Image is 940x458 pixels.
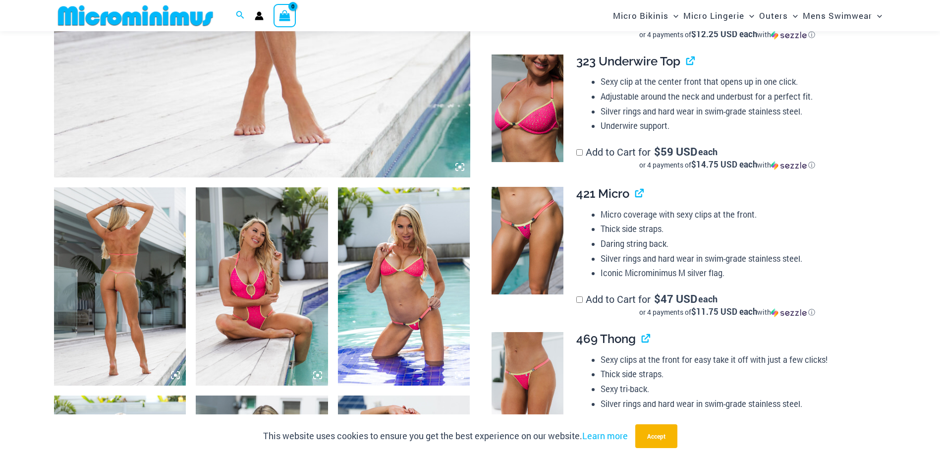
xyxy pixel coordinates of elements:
[771,308,807,317] img: Sezzle
[771,161,807,170] img: Sezzle
[601,104,878,119] li: Silver rings and hard wear in swim-grade stainless steel.
[601,382,878,397] li: Sexy tri-back.
[601,352,878,367] li: Sexy clips at the front for easy take it off with just a few clicks!
[576,30,878,40] div: or 4 payments of with
[255,11,264,20] a: Account icon link
[582,430,628,442] a: Learn more
[576,145,878,170] label: Add to Cart for
[803,3,872,28] span: Mens Swimwear
[196,187,328,386] img: Bubble Mesh Highlight Pink 819 One Piece
[601,411,878,426] li: Iconic Microminimus M silver flag.
[576,307,878,317] div: or 4 payments of$11.75 USD eachwithSezzle Click to learn more about Sezzle
[601,266,878,281] li: Iconic Microminimus M silver flag.
[236,9,245,22] a: Search icon link
[744,3,754,28] span: Menu Toggle
[681,3,757,28] a: Micro LingerieMenu ToggleMenu Toggle
[654,291,661,306] span: $
[601,89,878,104] li: Adjustable around the neck and underbust for a perfect fit.
[788,3,798,28] span: Menu Toggle
[492,187,563,295] img: Bubble Mesh Highlight Pink 421 Micro
[576,54,680,68] span: 323 Underwire Top
[601,222,878,236] li: Thick side straps.
[613,3,668,28] span: Micro Bikinis
[338,187,470,386] img: Bubble Mesh Highlight Pink 323 Top 421 Micro
[576,292,878,317] label: Add to Cart for
[654,294,697,304] span: 47 USD
[601,207,878,222] li: Micro coverage with sexy clips at the front.
[691,306,757,317] span: $11.75 USD each
[601,236,878,251] li: Daring string back.
[601,74,878,89] li: Sexy clip at the center front that opens up in one click.
[872,3,882,28] span: Menu Toggle
[576,149,583,156] input: Add to Cart for$59 USD eachor 4 payments of$14.75 USD eachwithSezzle Click to learn more about Se...
[698,294,718,304] span: each
[683,3,744,28] span: Micro Lingerie
[601,367,878,382] li: Thick side straps.
[576,186,629,201] span: 421 Micro
[698,147,718,157] span: each
[691,28,757,40] span: $12.25 USD each
[635,424,677,448] button: Accept
[576,332,636,346] span: 469 Thong
[601,118,878,133] li: Underwire support.
[654,144,661,159] span: $
[492,332,563,440] img: Bubble Mesh Highlight Pink 469 Thong
[800,3,885,28] a: Mens SwimwearMenu ToggleMenu Toggle
[601,251,878,266] li: Silver rings and hard wear in swim-grade stainless steel.
[771,31,807,40] img: Sezzle
[576,30,878,40] div: or 4 payments of$12.25 USD eachwithSezzle Click to learn more about Sezzle
[576,160,878,170] div: or 4 payments of$14.75 USD eachwithSezzle Click to learn more about Sezzle
[492,55,563,163] img: Bubble Mesh Highlight Pink 323 Top
[54,4,217,27] img: MM SHOP LOGO FLAT
[576,160,878,170] div: or 4 payments of with
[274,4,296,27] a: View Shopping Cart, empty
[609,1,886,30] nav: Site Navigation
[576,307,878,317] div: or 4 payments of with
[654,147,697,157] span: 59 USD
[668,3,678,28] span: Menu Toggle
[54,187,186,386] img: Bubble Mesh Highlight Pink 819 One Piece
[610,3,681,28] a: Micro BikinisMenu ToggleMenu Toggle
[601,397,878,411] li: Silver rings and hard wear in swim-grade stainless steel.
[576,296,583,303] input: Add to Cart for$47 USD eachor 4 payments of$11.75 USD eachwithSezzle Click to learn more about Se...
[759,3,788,28] span: Outers
[691,159,757,170] span: $14.75 USD each
[263,429,628,444] p: This website uses cookies to ensure you get the best experience on our website.
[757,3,800,28] a: OutersMenu ToggleMenu Toggle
